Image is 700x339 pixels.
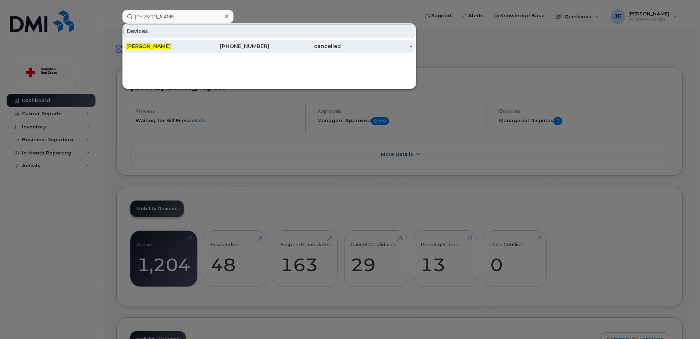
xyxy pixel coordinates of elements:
[123,40,415,53] a: [PERSON_NAME][PHONE_NUMBER]cancelled-
[198,43,270,50] div: [PHONE_NUMBER]
[269,43,341,50] div: cancelled
[341,43,412,50] div: -
[126,43,171,50] span: [PERSON_NAME]
[123,24,415,38] div: Devices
